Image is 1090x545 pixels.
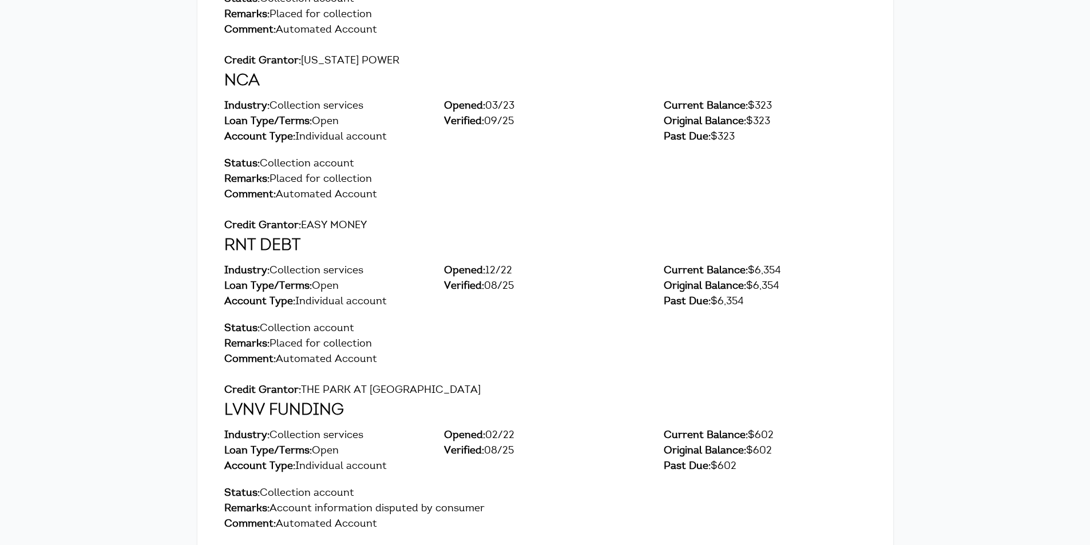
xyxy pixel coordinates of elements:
span: Opened: [444,266,485,276]
span: Current Balance: [664,266,748,276]
span: Verified: [444,281,484,292]
h2: LVNV FUNDING [224,399,866,423]
div: $602 [664,459,866,475]
span: Credit Grantor: [224,221,301,231]
span: Status: [224,159,260,169]
div: THE PARK AT [GEOGRAPHIC_DATA] [224,383,866,399]
div: EASY MONEY [224,218,866,234]
span: Industry: [224,266,269,276]
div: Collection services [224,99,427,114]
span: Loan Type/Terms: [224,117,312,127]
div: Open [224,444,427,459]
div: Collection services [224,428,427,444]
div: Placed for collection [224,337,866,352]
div: Placed for collection [224,7,866,23]
div: $6,354 [664,295,866,310]
div: Placed for collection [224,172,866,188]
div: Collection account [224,321,866,337]
span: Status: [224,324,260,334]
div: 03/23 [444,99,647,114]
div: Individual account [224,295,427,310]
div: Open [224,114,427,130]
span: Credit Grantor: [224,385,301,396]
span: Past Due: [664,462,711,472]
span: Remarks: [224,339,269,349]
span: Comment: [224,355,276,365]
div: Automated Account [224,352,866,383]
div: 12/22 [444,264,647,279]
span: Remarks: [224,10,269,20]
span: Credit Grantor: [224,56,301,66]
span: Remarks: [224,174,269,185]
span: Past Due: [664,297,711,307]
span: Comment: [224,190,276,200]
span: Industry: [224,431,269,441]
span: Opened: [444,101,485,112]
span: Current Balance: [664,431,748,441]
div: $6,354 [664,264,866,279]
div: Collection account [224,157,866,172]
div: Collection services [224,264,427,279]
div: 08/25 [444,279,647,295]
span: Current Balance: [664,101,748,112]
span: Loan Type/Terms: [224,446,312,456]
span: Account Type: [224,132,295,142]
div: Open [224,279,427,295]
h2: NCA [224,69,866,93]
div: $323 [664,114,866,130]
div: Individual account [224,459,427,475]
div: Collection account [224,486,866,502]
span: Loan Type/Terms: [224,281,312,292]
h2: RNT DEBT [224,234,866,258]
div: Automated Account [224,23,866,54]
div: $323 [664,99,866,114]
div: Account information disputed by consumer [224,502,866,517]
span: Remarks: [224,504,269,514]
span: Industry: [224,101,269,112]
span: Verified: [444,446,484,456]
div: 02/22 [444,428,647,444]
span: Account Type: [224,462,295,472]
span: Past Due: [664,132,711,142]
span: Status: [224,488,260,499]
span: Original Balance: [664,281,746,292]
div: $602 [664,444,866,459]
div: $6,354 [664,279,866,295]
div: [US_STATE] POWER [224,54,866,69]
div: $602 [664,428,866,444]
div: Automated Account [224,188,866,218]
div: 08/25 [444,444,647,459]
span: Comment: [224,519,276,530]
span: Original Balance: [664,446,746,456]
div: $323 [664,130,866,145]
div: 09/25 [444,114,647,130]
span: Verified: [444,117,484,127]
span: Opened: [444,431,485,441]
span: Comment: [224,25,276,35]
span: Account Type: [224,297,295,307]
span: Original Balance: [664,117,746,127]
div: Individual account [224,130,427,145]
